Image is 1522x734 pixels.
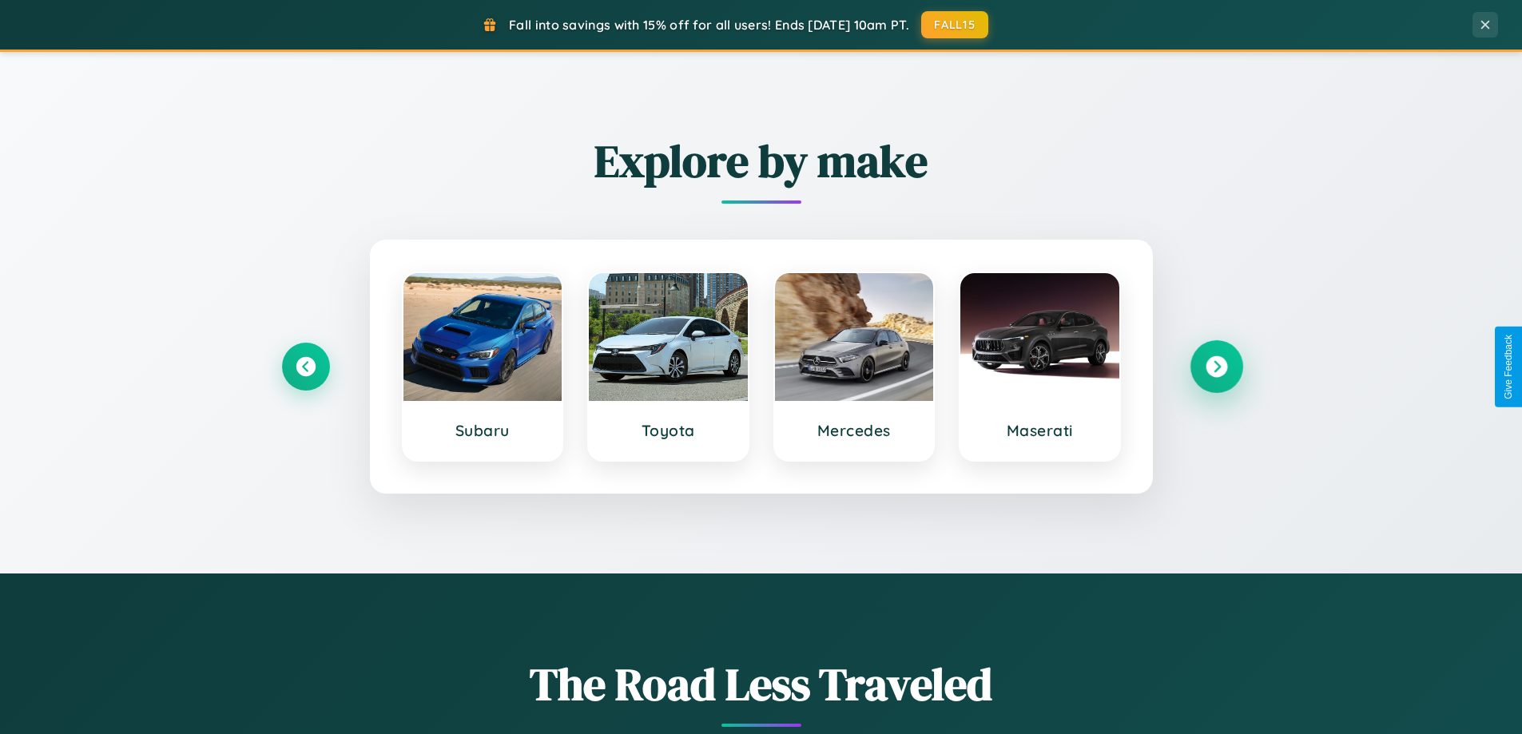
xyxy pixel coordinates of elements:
[509,17,909,33] span: Fall into savings with 15% off for all users! Ends [DATE] 10am PT.
[921,11,988,38] button: FALL15
[605,421,732,440] h3: Toyota
[419,421,546,440] h3: Subaru
[976,421,1103,440] h3: Maserati
[282,130,1241,192] h2: Explore by make
[791,421,918,440] h3: Mercedes
[1503,335,1514,399] div: Give Feedback
[282,653,1241,715] h1: The Road Less Traveled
